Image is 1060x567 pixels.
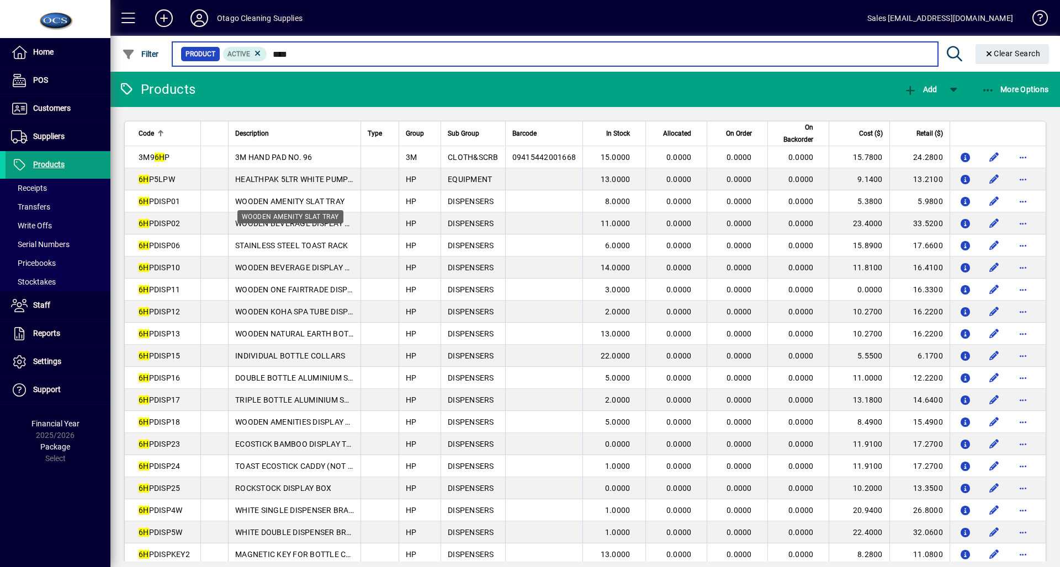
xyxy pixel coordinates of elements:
button: More options [1014,523,1032,541]
span: 13.0000 [601,329,630,338]
button: More Options [979,79,1052,99]
span: 0.0000 [666,373,692,382]
button: Edit [985,148,1003,166]
button: Profile [182,8,217,28]
em: 6H [139,329,149,338]
span: 11.0000 [601,219,630,228]
div: Type [368,127,392,140]
span: 0.0000 [727,462,752,470]
span: 0.0000 [788,153,814,162]
span: DISPENSERS [448,440,494,448]
span: 0.0000 [788,484,814,493]
span: Stocktakes [11,277,56,286]
span: Allocated [663,127,691,140]
span: INDIVIDUAL BOTTLE COLLARS [235,351,345,360]
span: 8.0000 [605,197,630,206]
span: Sub Group [448,127,479,140]
span: 6.0000 [605,241,630,250]
button: More options [1014,192,1032,210]
span: HP [406,373,417,382]
span: DISPENSERS [448,307,494,316]
td: 13.3500 [889,477,950,499]
td: 17.2700 [889,433,950,455]
em: 6H [139,241,149,250]
button: Edit [985,391,1003,409]
button: Edit [985,259,1003,276]
a: Support [6,376,110,404]
span: 0.0000 [727,307,752,316]
span: 0.0000 [788,241,814,250]
a: Pricebooks [6,254,110,272]
button: Edit [985,501,1003,519]
span: 0.0000 [788,506,814,515]
span: 0.0000 [666,484,692,493]
span: STAINLESS STEEL TOAST RACK [235,241,348,250]
span: HP [406,506,417,515]
span: 0.0000 [666,153,692,162]
span: 5.0000 [605,418,630,426]
span: DISPENSERS [448,418,494,426]
em: 6H [139,285,149,294]
span: PDISP25 [139,484,180,493]
span: PDISP4W [139,506,182,515]
a: Settings [6,348,110,376]
span: 0.0000 [666,175,692,184]
span: 0.0000 [788,219,814,228]
a: Reports [6,320,110,347]
span: PDISP12 [139,307,180,316]
button: Edit [985,237,1003,254]
span: 15.0000 [601,153,630,162]
button: Edit [985,369,1003,387]
span: 0.0000 [788,285,814,294]
button: Edit [985,215,1003,232]
em: 6H [155,153,165,162]
span: PDISP5W [139,528,182,537]
span: Reports [33,329,60,338]
span: DISPENSERS [448,329,494,338]
div: Products [119,81,195,98]
td: 33.5200 [889,212,950,234]
a: Knowledge Base [1024,2,1046,38]
span: WOODEN AMENITY SLAT TRAY [235,197,344,206]
span: 0.0000 [727,418,752,426]
button: Edit [985,545,1003,563]
span: 22.0000 [601,351,630,360]
span: Settings [33,357,61,366]
button: More options [1014,413,1032,431]
button: Edit [985,347,1003,365]
span: 0.0000 [727,484,752,493]
div: Sales [EMAIL_ADDRESS][DOMAIN_NAME] [867,9,1013,27]
span: PDISP10 [139,263,180,272]
span: Serial Numbers [11,240,70,249]
span: Transfers [11,202,50,211]
span: 14.0000 [601,263,630,272]
span: 0.0000 [788,175,814,184]
span: 0.0000 [666,440,692,448]
td: 13.2100 [889,168,950,190]
em: 6H [139,219,149,228]
span: HP [406,462,417,470]
span: 0.0000 [727,219,752,228]
span: PDISP23 [139,440,180,448]
span: WOODEN KOHA SPA TUBE DISPLAY STANDS [235,307,393,316]
span: 0.0000 [666,506,692,515]
span: 0.0000 [788,329,814,338]
em: 6H [139,395,149,404]
span: 0.0000 [727,395,752,404]
span: Description [235,127,269,140]
span: PDISP13 [139,329,180,338]
span: P5LPW [139,175,175,184]
td: 11.9100 [829,455,889,477]
span: 3M HAND PAD NO. 96 [235,153,312,162]
td: 20.9400 [829,499,889,521]
span: HP [406,241,417,250]
td: 17.6600 [889,234,950,256]
span: HP [406,484,417,493]
span: Home [33,47,54,56]
button: Add [146,8,182,28]
span: In Stock [606,127,630,140]
span: 0.0000 [727,440,752,448]
span: PDISP01 [139,197,180,206]
button: Edit [985,413,1003,431]
span: HP [406,440,417,448]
